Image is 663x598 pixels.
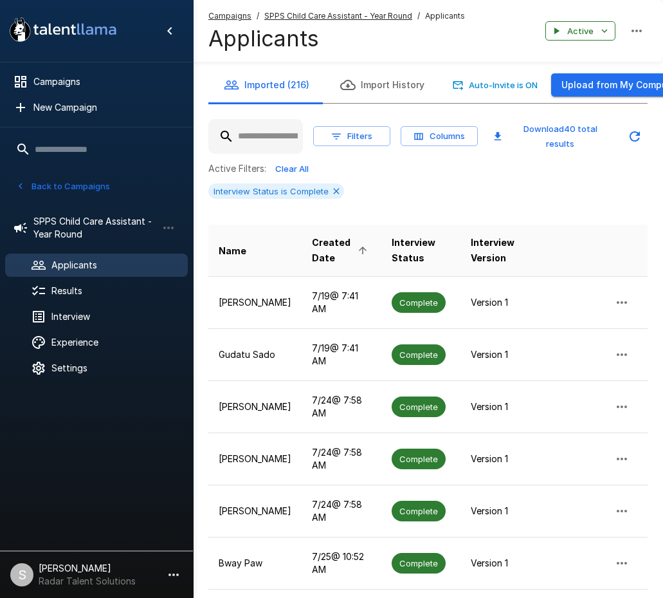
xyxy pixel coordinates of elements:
[325,67,440,103] button: Import History
[219,296,291,309] p: [PERSON_NAME]
[450,75,541,95] button: Auto-Invite is ON
[401,126,478,146] button: Columns
[219,348,291,361] p: Gudatu Sado
[417,10,420,23] span: /
[208,11,251,21] u: Campaigns
[392,401,446,413] span: Complete
[208,67,325,103] button: Imported (216)
[219,453,291,465] p: [PERSON_NAME]
[488,119,617,154] button: Download40 total results
[264,11,412,21] u: SPPS Child Care Assistant - Year Round
[392,297,446,309] span: Complete
[208,183,344,199] div: Interview Status is Complete
[471,400,520,413] p: Version 1
[392,557,446,570] span: Complete
[271,159,313,179] button: Clear All
[302,381,381,433] td: 7/24 @ 7:58 AM
[312,235,371,266] span: Created Date
[219,557,291,570] p: Bway Paw
[471,505,520,518] p: Version 1
[425,10,465,23] span: Applicants
[208,25,465,52] h4: Applicants
[392,349,446,361] span: Complete
[302,537,381,590] td: 7/25 @ 10:52 AM
[392,235,450,266] span: Interview Status
[302,329,381,381] td: 7/19 @ 7:41 AM
[208,162,266,175] p: Active Filters:
[471,296,520,309] p: Version 1
[622,124,648,149] button: Updated Today - 10:08 AM
[392,505,446,518] span: Complete
[471,557,520,570] p: Version 1
[471,235,520,266] span: Interview Version
[313,126,390,146] button: Filters
[302,433,381,485] td: 7/24 @ 7:58 AM
[219,400,291,413] p: [PERSON_NAME]
[208,186,334,196] span: Interview Status is Complete
[257,10,259,23] span: /
[219,243,246,259] span: Name
[302,277,381,329] td: 7/19 @ 7:41 AM
[545,21,615,41] button: Active
[471,348,520,361] p: Version 1
[219,505,291,518] p: [PERSON_NAME]
[392,453,446,465] span: Complete
[471,453,520,465] p: Version 1
[302,485,381,537] td: 7/24 @ 7:58 AM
